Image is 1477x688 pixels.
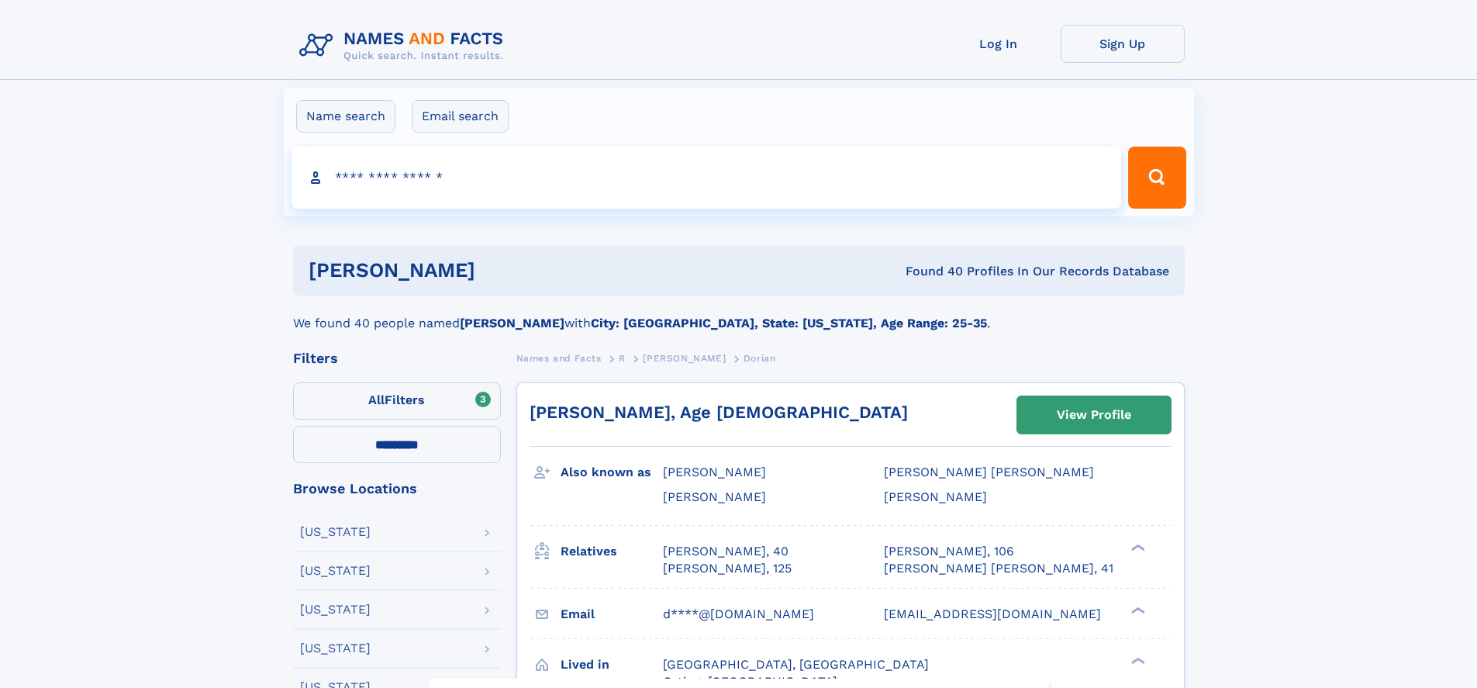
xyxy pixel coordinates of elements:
[561,652,663,678] h3: Lived in
[744,353,776,364] span: Dorian
[884,543,1014,560] a: [PERSON_NAME], 106
[619,348,626,368] a: R
[884,489,987,504] span: [PERSON_NAME]
[884,465,1094,479] span: [PERSON_NAME] [PERSON_NAME]
[368,392,385,407] span: All
[663,560,792,577] a: [PERSON_NAME], 125
[663,543,789,560] a: [PERSON_NAME], 40
[663,465,766,479] span: [PERSON_NAME]
[663,489,766,504] span: [PERSON_NAME]
[412,100,509,133] label: Email search
[1127,655,1146,666] div: ❯
[1127,542,1146,552] div: ❯
[300,642,371,655] div: [US_STATE]
[292,147,1122,209] input: search input
[300,603,371,616] div: [US_STATE]
[293,382,501,420] label: Filters
[1127,605,1146,615] div: ❯
[530,403,908,422] a: [PERSON_NAME], Age [DEMOGRAPHIC_DATA]
[293,482,501,496] div: Browse Locations
[663,657,929,672] span: [GEOGRAPHIC_DATA], [GEOGRAPHIC_DATA]
[561,538,663,565] h3: Relatives
[591,316,987,330] b: City: [GEOGRAPHIC_DATA], State: [US_STATE], Age Range: 25-35
[516,348,602,368] a: Names and Facts
[561,601,663,627] h3: Email
[643,348,726,368] a: [PERSON_NAME]
[1017,396,1171,434] a: View Profile
[293,296,1185,333] div: We found 40 people named with .
[1128,147,1185,209] button: Search Button
[300,565,371,577] div: [US_STATE]
[296,100,395,133] label: Name search
[1057,397,1131,433] div: View Profile
[293,351,501,365] div: Filters
[643,353,726,364] span: [PERSON_NAME]
[884,607,1101,621] span: [EMAIL_ADDRESS][DOMAIN_NAME]
[561,459,663,486] h3: Also known as
[619,353,626,364] span: R
[460,316,564,330] b: [PERSON_NAME]
[309,261,691,280] h1: [PERSON_NAME]
[293,25,516,67] img: Logo Names and Facts
[884,560,1113,577] a: [PERSON_NAME] [PERSON_NAME], 41
[1061,25,1185,63] a: Sign Up
[300,526,371,538] div: [US_STATE]
[937,25,1061,63] a: Log In
[690,263,1169,280] div: Found 40 Profiles In Our Records Database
